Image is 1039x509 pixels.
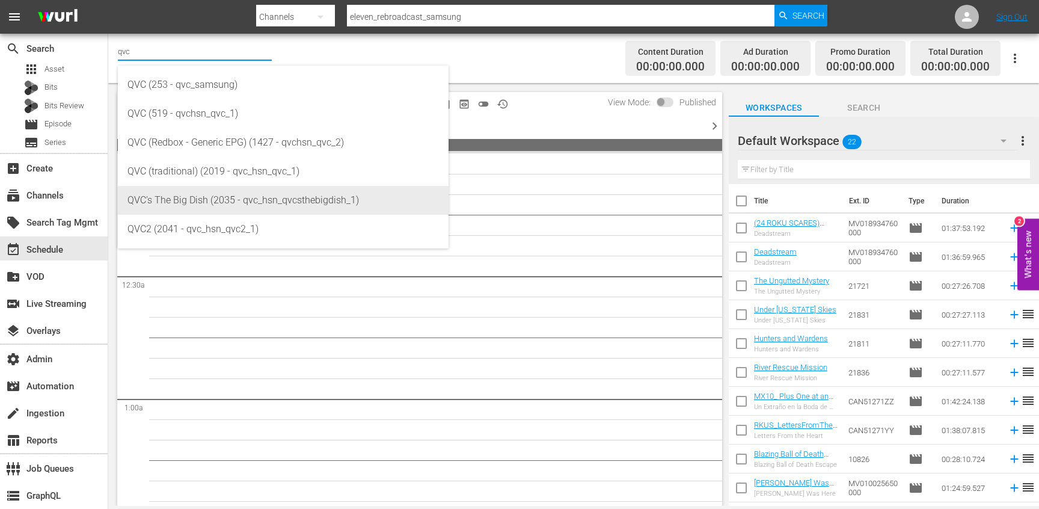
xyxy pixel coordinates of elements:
[754,449,829,467] a: Blazing Ball of Death Escape
[477,98,489,110] span: toggle_off
[738,124,1019,158] div: Default Workspace
[921,60,990,74] span: 00:00:00.000
[754,461,839,469] div: Blazing Ball of Death Escape
[909,452,923,466] span: Episode
[24,62,38,76] span: Asset
[1021,393,1035,408] span: reorder
[44,63,64,75] span: Asset
[127,70,439,99] div: QVC (253 - qvc_samsung)
[6,352,20,366] span: Admin
[673,97,722,107] span: Published
[24,135,38,150] span: Series
[909,307,923,322] span: Episode
[754,288,829,295] div: The Ungutted Mystery
[909,481,923,495] span: Episode
[844,271,904,300] td: 21721
[754,345,828,353] div: Hunters and Wardens
[6,406,20,421] span: Ingestion
[602,97,657,107] span: View Mode:
[909,250,923,264] span: Episode
[996,12,1028,22] a: Sign Out
[497,98,509,110] span: history_outlined
[754,259,797,267] div: Deadstream
[937,300,1003,329] td: 00:27:27.113
[842,129,862,155] span: 22
[844,387,904,416] td: CAN51271ZZ
[909,279,923,293] span: Episode
[844,474,904,502] td: MV010025650000
[844,300,904,329] td: 21831
[493,94,512,114] span: View History
[844,445,904,474] td: 10826
[754,421,838,439] a: RKUS_LettersFromTheHeart
[6,215,20,230] span: Search Tag Mgmt
[1008,366,1021,379] svg: Add to Schedule
[127,186,439,215] div: QVC's The Big Dish (2035 - qvc_hsn_qvcsthebigdish_1)
[731,60,800,74] span: 00:00:00.000
[1021,451,1035,466] span: reorder
[754,403,839,411] div: Un Extraño en la Boda de Mi Hermano
[24,117,38,132] span: Episode
[1016,126,1030,155] button: more_vert
[1021,480,1035,495] span: reorder
[909,394,923,409] span: Episode
[754,184,842,218] th: Title
[29,3,87,31] img: ans4CAIJ8jUAAAAAAAAAAAAAAAAAAAAAAAAgQb4GAAAAAAAAAAAAAAAAAAAAAAAAJMjXAAAAAAAAAAAAAAAAAAAAAAAAgAT5G...
[754,305,836,314] a: Under [US_STATE] Skies
[636,43,705,60] div: Content Duration
[6,489,20,503] span: GraphQL
[937,329,1003,358] td: 00:27:11.770
[1008,221,1021,235] svg: Add to Schedule
[458,98,470,110] span: preview_outlined
[1008,308,1021,321] svg: Add to Schedule
[44,100,84,112] span: Bits Review
[909,221,923,235] span: Episode
[1008,250,1021,264] svg: Add to Schedule
[6,42,20,56] span: Search
[731,43,800,60] div: Ad Duration
[754,276,829,285] a: The Ungutted Mystery
[792,5,824,26] span: Search
[754,334,828,343] a: Hunters and Wardens
[754,490,839,498] div: [PERSON_NAME] Was Here
[455,94,474,114] span: View Backup
[127,99,439,128] div: QVC (519 - qvchsn_qvc_1)
[117,139,722,151] span: 24:00:00.000
[844,329,904,358] td: 21811
[754,316,836,324] div: Under [US_STATE] Skies
[754,432,839,440] div: Letters From the Heart
[1008,337,1021,350] svg: Add to Schedule
[842,184,901,218] th: Ext. ID
[819,100,909,116] span: Search
[127,215,439,244] div: QVC2 (2041 - qvc_hsn_qvc2_1)
[1008,424,1021,437] svg: Add to Schedule
[754,363,827,372] a: River Rescue Mission
[844,214,904,242] td: MV018934760000
[1008,395,1021,408] svg: Add to Schedule
[44,118,72,130] span: Episode
[44,137,66,149] span: Series
[1021,365,1035,379] span: reorder
[6,270,20,284] span: VOD
[6,161,20,176] span: Create
[6,461,20,476] span: Job Queues
[1008,279,1021,292] svg: Add to Schedule
[127,128,439,157] div: QVC (Redbox - Generic EPG) (1427 - qvchsn_qvc_2)
[707,119,722,134] span: chevron_right
[909,423,923,437] span: Episode
[1017,219,1039,291] button: Open Feedback Widget
[636,60,705,74] span: 00:00:00.000
[754,478,834,496] a: [PERSON_NAME] Was Here
[6,242,20,257] span: Schedule
[1014,217,1024,226] div: 2
[909,336,923,351] span: Episode
[937,387,1003,416] td: 01:42:24.138
[127,157,439,186] div: QVC (traditional) (2019 - qvc_hsn_qvc_1)
[937,242,1003,271] td: 01:36:59.965
[937,271,1003,300] td: 00:27:26.708
[6,433,20,448] span: Reports
[754,247,797,256] a: Deadstream
[937,474,1003,502] td: 01:24:59.527
[1016,134,1030,148] span: more_vert
[754,218,824,236] a: (24 ROKU SCARES) Deadstream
